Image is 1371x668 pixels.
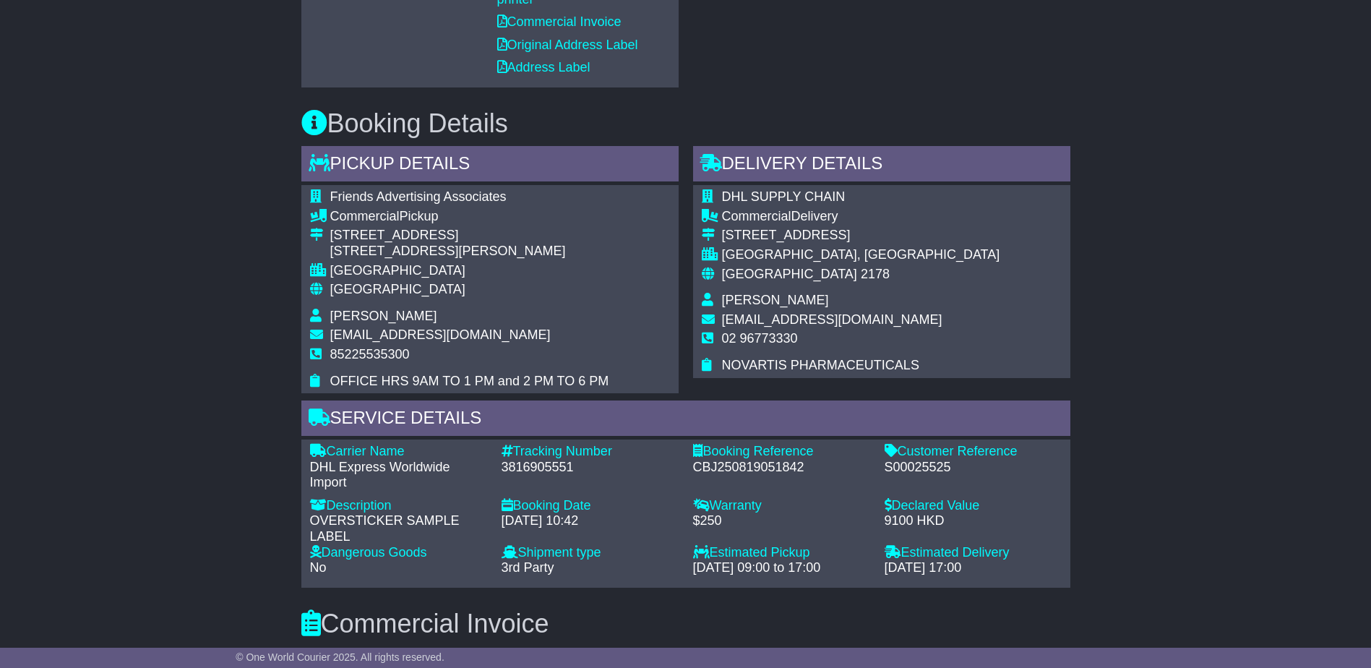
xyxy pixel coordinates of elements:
div: Pickup Details [301,146,679,185]
span: [PERSON_NAME] [330,309,437,323]
div: Reason For Export: Sample [301,646,1070,662]
div: [GEOGRAPHIC_DATA], [GEOGRAPHIC_DATA] [722,247,1000,263]
div: Dangerous Goods [310,545,487,561]
div: CBJ250819051842 [693,460,870,476]
a: Commercial Invoice [497,14,622,29]
span: 85225535300 [330,347,410,361]
span: [EMAIL_ADDRESS][DOMAIN_NAME] [722,312,942,327]
div: Estimated Delivery [885,545,1062,561]
div: Tracking Number [502,444,679,460]
div: [STREET_ADDRESS] [722,228,1000,244]
div: Delivery Details [693,146,1070,185]
span: Commercial [722,209,791,223]
span: [GEOGRAPHIC_DATA] [330,282,465,296]
span: 02 96773330 [722,331,798,346]
div: Booking Reference [693,444,870,460]
div: DHL Express Worldwide Import [310,460,487,491]
span: DHL SUPPLY CHAIN [722,189,846,204]
div: S00025525 [885,460,1062,476]
div: Carrier Name [310,444,487,460]
div: Shipment type [502,545,679,561]
h3: Booking Details [301,109,1070,138]
div: [DATE] 17:00 [885,560,1062,576]
a: Address Label [497,60,590,74]
div: Customer Reference [885,444,1062,460]
div: 9100 HKD [885,513,1062,529]
div: $250 [693,513,870,529]
div: Service Details [301,401,1070,440]
span: [EMAIL_ADDRESS][DOMAIN_NAME] [330,327,551,342]
span: 3rd Party [502,560,554,575]
span: [GEOGRAPHIC_DATA] [722,267,857,281]
div: [GEOGRAPHIC_DATA] [330,263,609,279]
div: Warranty [693,498,870,514]
div: Declared Value [885,498,1062,514]
span: 2178 [861,267,890,281]
span: Friends Advertising Associates [330,189,507,204]
span: OFFICE HRS 9AM TO 1 PM and 2 PM TO 6 PM [330,374,609,388]
div: [DATE] 09:00 to 17:00 [693,560,870,576]
div: Description [310,498,487,514]
span: No [310,560,327,575]
div: Pickup [330,209,609,225]
div: 3816905551 [502,460,679,476]
a: Original Address Label [497,38,638,52]
div: [DATE] 10:42 [502,513,679,529]
div: [STREET_ADDRESS][PERSON_NAME] [330,244,609,260]
span: © One World Courier 2025. All rights reserved. [236,651,444,663]
div: OVERSTICKER SAMPLE LABEL [310,513,487,544]
div: Booking Date [502,498,679,514]
span: Commercial [330,209,400,223]
div: [STREET_ADDRESS] [330,228,609,244]
div: Estimated Pickup [693,545,870,561]
span: NOVARTIS PHARMACEUTICALS [722,358,919,372]
div: Delivery [722,209,1000,225]
span: [PERSON_NAME] [722,293,829,307]
h3: Commercial Invoice [301,609,1070,638]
